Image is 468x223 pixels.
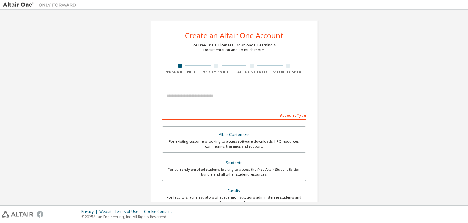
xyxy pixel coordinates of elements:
[162,110,306,120] div: Account Type
[81,209,99,214] div: Privacy
[234,70,270,75] div: Account Info
[3,2,79,8] img: Altair One
[81,214,175,219] p: © 2025 Altair Engineering, Inc. All Rights Reserved.
[166,187,302,195] div: Faculty
[144,209,175,214] div: Cookie Consent
[166,167,302,177] div: For currently enrolled students looking to access the free Altair Student Edition bundle and all ...
[166,159,302,167] div: Students
[185,32,283,39] div: Create an Altair One Account
[162,70,198,75] div: Personal Info
[2,211,33,218] img: altair_logo.svg
[270,70,307,75] div: Security Setup
[166,130,302,139] div: Altair Customers
[99,209,144,214] div: Website Terms of Use
[192,43,276,53] div: For Free Trials, Licenses, Downloads, Learning & Documentation and so much more.
[37,211,43,218] img: facebook.svg
[166,195,302,205] div: For faculty & administrators of academic institutions administering students and accessing softwa...
[198,70,234,75] div: Verify Email
[166,139,302,149] div: For existing customers looking to access software downloads, HPC resources, community, trainings ...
